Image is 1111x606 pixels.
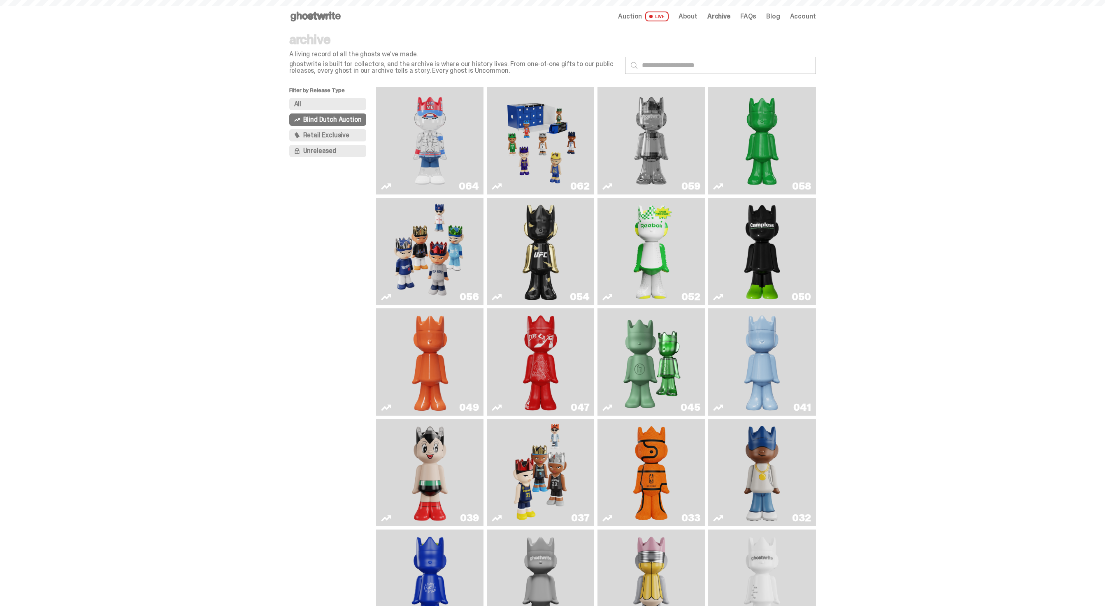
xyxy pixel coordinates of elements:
a: About [679,13,697,20]
a: Game Face (2024) [492,422,589,523]
div: 064 [459,181,479,191]
a: Account [790,13,816,20]
a: Skip [492,312,589,412]
a: Blog [766,13,780,20]
a: Schrödinger's ghost: Orange Vibe [381,312,479,412]
button: All [289,98,367,110]
img: Game Face (2025) [390,201,470,302]
a: Schrödinger's ghost: Winter Blue [713,312,811,412]
img: Schrödinger's ghost: Winter Blue [740,312,784,412]
div: 052 [681,292,700,302]
a: Campless [713,201,811,302]
a: Archive [707,13,730,20]
img: Present [617,312,686,412]
img: Game Face (2024) [512,422,569,523]
div: 054 [570,292,589,302]
p: Filter by Release Type [289,87,377,98]
span: All [294,101,302,107]
img: Game Ball [630,422,673,523]
button: Blind Dutch Auction [289,113,367,126]
div: 062 [570,181,589,191]
p: A living record of all the ghosts we've made. [289,51,618,58]
img: Astro Boy [408,422,452,523]
div: 049 [459,402,479,412]
a: Ruby [492,201,589,302]
a: Schrödinger's ghost: Sunday Green [713,90,811,191]
img: You Can't See Me [390,90,470,191]
a: You Can't See Me [381,90,479,191]
img: Court Victory [630,201,673,302]
img: Skip [519,312,562,412]
div: 058 [792,181,811,191]
button: Retail Exclusive [289,129,367,141]
a: Game Ball [602,422,700,523]
img: Schrödinger's ghost: Orange Vibe [408,312,452,412]
div: 050 [792,292,811,302]
a: Auction LIVE [618,12,668,21]
img: Schrödinger's ghost: Sunday Green [722,90,802,191]
a: Two [602,90,700,191]
img: Ruby [519,201,562,302]
div: 047 [571,402,589,412]
img: Swingman [734,422,790,523]
img: Game Face (2025) [500,90,581,191]
div: 056 [460,292,479,302]
div: 045 [681,402,700,412]
div: 037 [571,513,589,523]
div: 033 [681,513,700,523]
div: 059 [681,181,700,191]
div: 032 [792,513,811,523]
a: Game Face (2025) [492,90,589,191]
a: Game Face (2025) [381,201,479,302]
a: FAQs [740,13,756,20]
p: archive [289,33,618,46]
span: Auction [618,13,642,20]
button: Unreleased [289,145,367,157]
a: Present [602,312,700,412]
span: Blind Dutch Auction [303,116,362,123]
a: Court Victory [602,201,700,302]
p: ghostwrite is built for collectors, and the archive is where our history lives. From one-of-one g... [289,61,618,74]
img: Campless [740,201,784,302]
div: 039 [460,513,479,523]
span: LIVE [645,12,669,21]
img: Two [611,90,692,191]
a: Astro Boy [381,422,479,523]
span: Unreleased [303,148,336,154]
div: 041 [793,402,811,412]
span: Retail Exclusive [303,132,349,139]
a: Swingman [713,422,811,523]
